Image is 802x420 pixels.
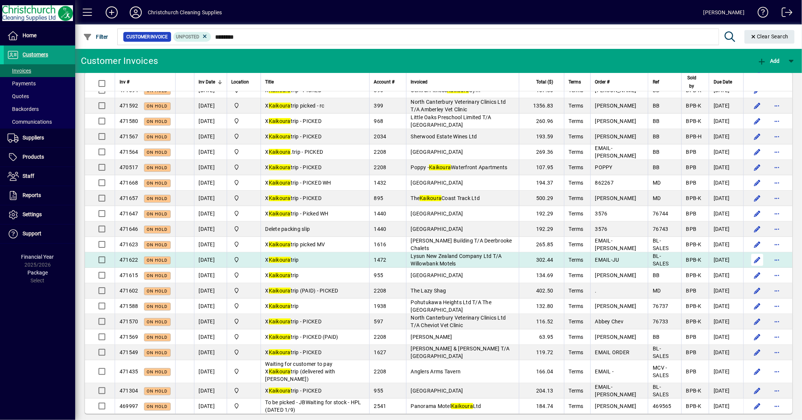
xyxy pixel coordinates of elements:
[4,148,75,167] a: Products
[686,74,704,90] div: Sold by
[686,211,697,217] span: BPB
[686,133,702,139] span: BPB-H
[232,240,256,249] span: Christchurch Cleaning Supplies Ltd
[147,227,168,232] span: On hold
[265,78,274,86] span: Title
[232,78,256,86] div: Location
[269,272,291,278] em: Kaikoura
[269,118,291,124] em: Kaikoura
[771,84,783,96] button: More options
[199,78,222,86] div: Inv Date
[771,315,783,328] button: More options
[569,241,584,247] span: Terms
[265,118,322,124] span: X trip - PICKED
[751,100,763,112] button: Edit
[709,175,743,191] td: [DATE]
[771,146,783,158] button: More options
[411,78,428,86] span: Invoiced
[595,195,637,201] span: [PERSON_NAME]
[744,30,795,44] button: Clear
[269,133,291,139] em: Kaikoura
[120,195,138,201] span: 471657
[265,288,338,294] span: X trip (PAID) - PICKED
[265,133,322,139] span: X trip - PICKED
[771,100,783,112] button: More options
[194,252,227,268] td: [DATE]
[120,133,138,139] span: 471567
[120,226,138,232] span: 471646
[194,206,227,221] td: [DATE]
[120,118,138,124] span: 471580
[771,285,783,297] button: More options
[232,271,256,279] span: Christchurch Cleaning Supplies Ltd
[771,115,783,127] button: More options
[4,186,75,205] a: Reports
[232,132,256,141] span: Christchurch Cleaning Supplies Ltd
[751,331,763,343] button: Edit
[147,88,168,93] span: On hold
[265,241,325,247] span: X trip picked MV
[374,241,387,247] span: 1616
[653,78,659,86] span: Ref
[147,165,168,170] span: On hold
[569,226,584,232] span: Terms
[750,33,789,39] span: Clear Search
[232,78,249,86] span: Location
[411,288,446,294] span: The Lazy Shag
[374,211,387,217] span: 1440
[120,288,138,294] span: 471602
[686,241,702,247] span: BPB-K
[709,206,743,221] td: [DATE]
[23,230,41,237] span: Support
[771,254,783,266] button: More options
[120,272,138,278] span: 471615
[374,78,402,86] div: Account #
[595,257,619,263] span: EMAIL-JU
[411,272,463,278] span: [GEOGRAPHIC_DATA]
[411,211,463,217] span: [GEOGRAPHIC_DATA]
[176,34,200,39] span: Unposted
[653,211,668,217] span: 76744
[411,299,492,313] span: Pohutukawa Heights Ltd T/A The [GEOGRAPHIC_DATA]
[595,180,614,186] span: 862267
[709,221,743,237] td: [DATE]
[194,114,227,129] td: [DATE]
[8,106,39,112] span: Backorders
[653,253,669,267] span: BL-SALES
[686,164,697,170] span: BPB
[569,211,584,217] span: Terms
[519,206,564,221] td: 192.29
[519,299,564,314] td: 132.80
[194,160,227,175] td: [DATE]
[100,6,124,19] button: Add
[595,238,637,251] span: EMAIL-[PERSON_NAME]
[771,331,783,343] button: More options
[776,2,793,26] a: Logout
[519,191,564,206] td: 500.29
[595,118,637,124] span: [PERSON_NAME]
[374,78,395,86] span: Account #
[23,192,41,198] span: Reports
[714,78,732,86] span: Due Date
[569,118,584,124] span: Terms
[771,208,783,220] button: More options
[595,133,637,139] span: [PERSON_NAME]
[771,192,783,204] button: More options
[595,78,644,86] div: Order #
[232,225,256,233] span: Christchurch Cleaning Supplies Ltd
[411,99,506,112] span: North Canterbury Veterinary Clinics Ltd T/A Amberley Vet Clinic
[4,90,75,103] a: Quotes
[686,288,697,294] span: BPB
[4,224,75,243] a: Support
[771,400,783,412] button: More options
[194,237,227,252] td: [DATE]
[4,129,75,147] a: Suppliers
[709,98,743,114] td: [DATE]
[4,205,75,224] a: Settings
[147,289,168,294] span: On hold
[569,133,584,139] span: Terms
[653,103,660,109] span: BB
[23,32,36,38] span: Home
[21,254,54,260] span: Financial Year
[709,252,743,268] td: [DATE]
